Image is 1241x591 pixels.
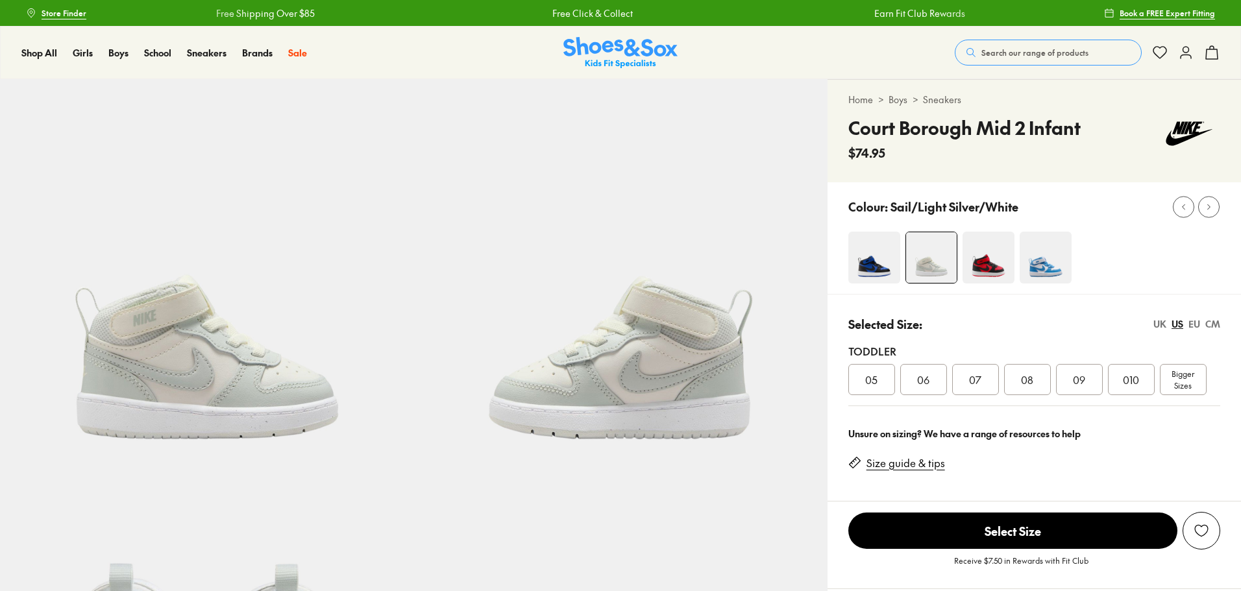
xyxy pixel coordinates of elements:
a: Sneakers [187,46,227,60]
span: Girls [73,46,93,59]
span: 06 [917,372,929,387]
a: Sneakers [923,93,961,106]
img: Vendor logo [1158,114,1220,153]
h4: Court Borough Mid 2 Infant [848,114,1081,141]
a: Free Click & Collect [552,6,632,20]
a: School [144,46,171,60]
span: 07 [969,372,981,387]
img: 4-537458_1 [848,232,900,283]
p: Colour: [848,198,888,215]
span: 05 [865,372,878,387]
span: 010 [1123,372,1139,387]
span: School [144,46,171,59]
span: Book a FREE Expert Fitting [1120,7,1215,19]
a: Home [848,93,873,106]
button: Select Size [848,512,1177,549]
div: > > [848,93,1220,106]
span: Sale [288,46,307,59]
a: Size guide & tips [866,456,945,470]
div: CM [1205,317,1220,331]
a: Boys [889,93,907,106]
a: Store Finder [26,1,86,25]
button: Search our range of products [955,40,1142,66]
span: 09 [1073,372,1085,387]
a: Shop All [21,46,57,60]
div: EU [1188,317,1200,331]
img: 4-527584_1 [1020,232,1072,283]
span: Bigger Sizes [1172,368,1194,391]
span: Store Finder [42,7,86,19]
div: US [1172,317,1183,331]
a: Brands [242,46,273,60]
p: Receive $7.50 in Rewards with Fit Club [954,555,1088,578]
span: 08 [1021,372,1033,387]
span: Select Size [848,513,1177,549]
img: 4-501866_1 [963,232,1014,283]
span: Sneakers [187,46,227,59]
a: Shoes & Sox [563,37,678,69]
button: Add to Wishlist [1183,512,1220,549]
a: Earn Fit Club Rewards [874,6,965,20]
span: Boys [108,46,129,59]
a: Sale [288,46,307,60]
a: Free Shipping Over $85 [215,6,314,20]
img: 5-537456_1 [413,79,827,492]
p: Sail/Light Silver/White [891,198,1018,215]
a: Book a FREE Expert Fitting [1104,1,1215,25]
span: $74.95 [848,144,885,162]
img: 4-537455_1 [906,232,957,283]
div: Toddler [848,343,1220,359]
span: Shop All [21,46,57,59]
div: Unsure on sizing? We have a range of resources to help [848,427,1220,440]
p: Selected Size: [848,315,922,333]
img: SNS_Logo_Responsive.svg [563,37,678,69]
a: Boys [108,46,129,60]
span: Search our range of products [981,47,1088,58]
div: UK [1153,317,1166,331]
span: Brands [242,46,273,59]
a: Girls [73,46,93,60]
